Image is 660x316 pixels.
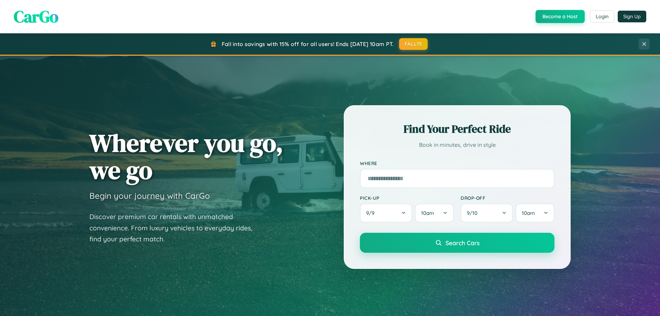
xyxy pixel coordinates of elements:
[461,204,513,222] button: 9/10
[222,41,394,47] span: Fall into savings with 15% off for all users! Ends [DATE] 10am PT.
[360,160,554,166] label: Where
[89,129,283,184] h1: Wherever you go, we go
[89,190,210,201] h3: Begin your journey with CarGo
[360,233,554,253] button: Search Cars
[360,140,554,150] p: Book in minutes, drive in style
[461,195,554,201] label: Drop-off
[360,204,412,222] button: 9/9
[89,211,261,245] p: Discover premium car rentals with unmatched convenience. From luxury vehicles to everyday rides, ...
[421,210,434,216] span: 10am
[618,11,646,22] button: Sign Up
[360,195,454,201] label: Pick-up
[445,239,480,247] span: Search Cars
[536,10,585,23] button: Become a Host
[590,10,614,23] button: Login
[467,210,481,216] span: 9 / 10
[516,204,554,222] button: 10am
[399,38,428,50] button: FALL15
[14,5,58,28] span: CarGo
[522,210,535,216] span: 10am
[366,210,378,216] span: 9 / 9
[415,204,454,222] button: 10am
[360,121,554,137] h2: Find Your Perfect Ride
